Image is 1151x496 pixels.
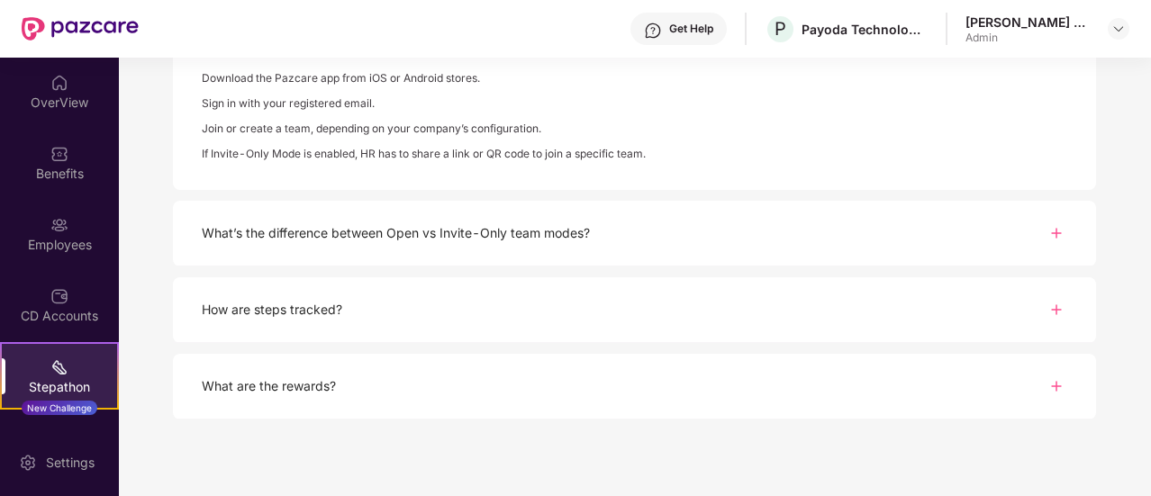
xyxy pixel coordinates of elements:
div: [PERSON_NAME] Karuvathil [PERSON_NAME] [965,14,1092,31]
div: If Invite-Only Mode is enabled, HR has to share a link or QR code to join a specific team. [202,143,1067,168]
div: Join or create a team, depending on your company’s configuration. [202,118,1067,143]
img: svg+xml;base64,PHN2ZyBpZD0iQ0RfQWNjb3VudHMiIGRhdGEtbmFtZT0iQ0QgQWNjb3VudHMiIHhtbG5zPSJodHRwOi8vd3... [50,287,68,305]
div: Get Help [669,22,713,36]
img: New Pazcare Logo [22,17,139,41]
div: Sign in with your registered email. [202,93,1067,118]
div: Payoda Technologies [802,21,928,38]
div: Download the Pazcare app from iOS or Android stores. [202,68,1067,93]
img: svg+xml;base64,PHN2ZyBpZD0iU2V0dGluZy0yMHgyMCIgeG1sbnM9Imh0dHA6Ly93d3cudzMub3JnLzIwMDAvc3ZnIiB3aW... [19,454,37,472]
img: svg+xml;base64,PHN2ZyBpZD0iUGx1cy0zMngzMiIgeG1sbnM9Imh0dHA6Ly93d3cudzMub3JnLzIwMDAvc3ZnIiB3aWR0aD... [1046,222,1067,244]
div: Admin [965,31,1092,45]
img: svg+xml;base64,PHN2ZyBpZD0iUGx1cy0zMngzMiIgeG1sbnM9Imh0dHA6Ly93d3cudzMub3JnLzIwMDAvc3ZnIiB3aWR0aD... [1046,375,1067,397]
img: svg+xml;base64,PHN2ZyBpZD0iSG9tZSIgeG1sbnM9Imh0dHA6Ly93d3cudzMub3JnLzIwMDAvc3ZnIiB3aWR0aD0iMjAiIG... [50,74,68,92]
img: svg+xml;base64,PHN2ZyBpZD0iRHJvcGRvd24tMzJ4MzIiIHhtbG5zPSJodHRwOi8vd3d3LnczLm9yZy8yMDAwL3N2ZyIgd2... [1111,22,1126,36]
div: What’s the difference between Open vs Invite-Only team modes? [202,223,590,243]
span: P [775,18,786,40]
img: svg+xml;base64,PHN2ZyBpZD0iUGx1cy0zMngzMiIgeG1sbnM9Imh0dHA6Ly93d3cudzMub3JnLzIwMDAvc3ZnIiB3aWR0aD... [1046,299,1067,320]
div: How are steps tracked? [202,300,342,320]
img: svg+xml;base64,PHN2ZyB4bWxucz0iaHR0cDovL3d3dy53My5vcmcvMjAwMC9zdmciIHdpZHRoPSIyMSIgaGVpZ2h0PSIyMC... [50,358,68,376]
div: New Challenge [22,401,97,415]
img: svg+xml;base64,PHN2ZyBpZD0iQmVuZWZpdHMiIHhtbG5zPSJodHRwOi8vd3d3LnczLm9yZy8yMDAwL3N2ZyIgd2lkdGg9Ij... [50,145,68,163]
img: svg+xml;base64,PHN2ZyBpZD0iRW1wbG95ZWVzIiB4bWxucz0iaHR0cDovL3d3dy53My5vcmcvMjAwMC9zdmciIHdpZHRoPS... [50,216,68,234]
div: Stepathon [2,378,117,396]
div: Settings [41,454,100,472]
div: What are the rewards? [202,376,336,396]
img: svg+xml;base64,PHN2ZyBpZD0iSGVscC0zMngzMiIgeG1sbnM9Imh0dHA6Ly93d3cudzMub3JnLzIwMDAvc3ZnIiB3aWR0aD... [644,22,662,40]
